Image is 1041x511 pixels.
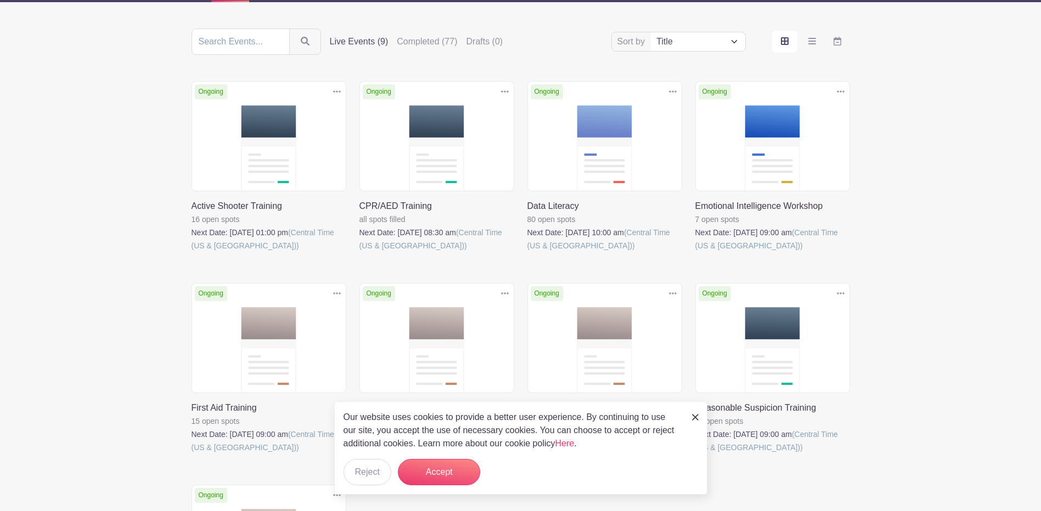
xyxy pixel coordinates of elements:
[692,414,699,421] img: close_button-5f87c8562297e5c2d7936805f587ecaba9071eb48480494691a3f1689db116b3.svg
[398,459,480,485] button: Accept
[344,411,680,450] p: Our website uses cookies to provide a better user experience. By continuing to use our site, you ...
[344,459,391,485] button: Reject
[466,35,503,48] label: Drafts (0)
[555,439,575,448] a: Here
[772,31,850,53] div: order and view
[330,35,389,48] label: Live Events (9)
[617,35,649,48] label: Sort by
[330,35,503,48] div: filters
[397,35,457,48] label: Completed (77)
[192,29,290,55] input: Search Events...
